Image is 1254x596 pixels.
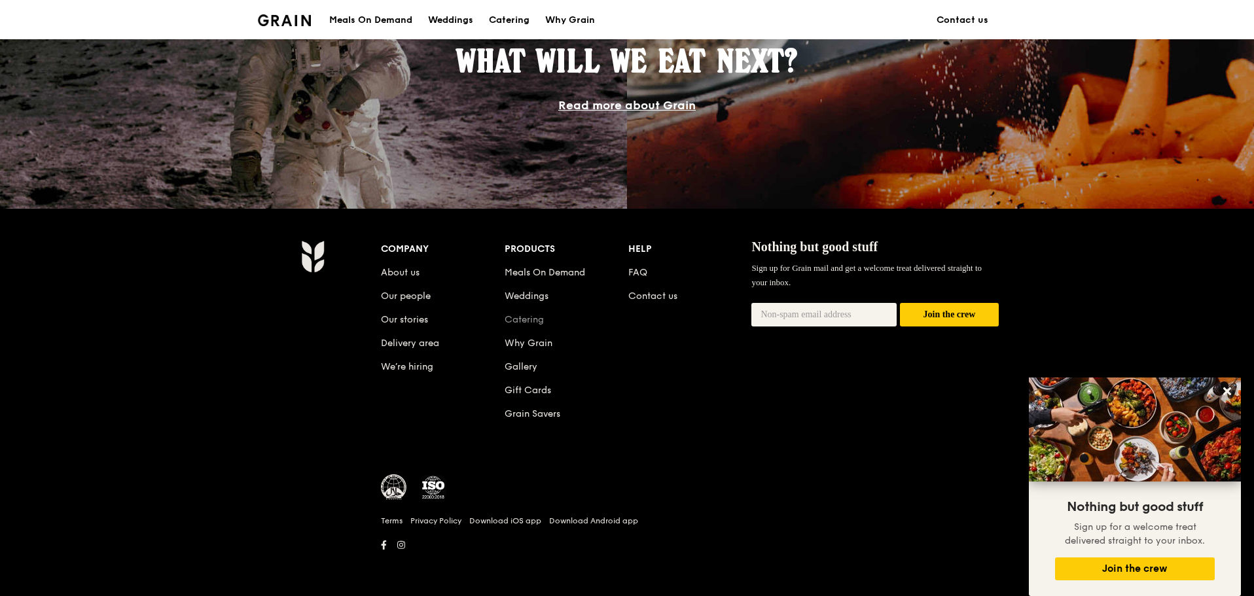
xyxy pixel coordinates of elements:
[250,554,1004,565] h6: Revision
[505,267,585,278] a: Meals On Demand
[558,98,696,113] a: Read more about Grain
[1065,521,1205,546] span: Sign up for a welcome treat delivered straight to your inbox.
[537,1,603,40] a: Why Grain
[410,516,461,526] a: Privacy Policy
[505,408,560,419] a: Grain Savers
[628,240,752,258] div: Help
[420,474,446,500] img: ISO Certified
[929,1,996,40] a: Contact us
[420,1,481,40] a: Weddings
[628,267,647,278] a: FAQ
[505,385,551,396] a: Gift Cards
[545,1,595,40] div: Why Grain
[751,239,878,254] span: Nothing but good stuff
[456,42,798,80] span: What will we eat next?
[505,338,552,349] a: Why Grain
[381,314,428,325] a: Our stories
[381,361,433,372] a: We’re hiring
[301,240,324,273] img: Grain
[751,303,897,326] input: Non-spam email address
[628,290,677,302] a: Contact us
[481,1,537,40] a: Catering
[329,1,412,40] div: Meals On Demand
[428,1,473,40] div: Weddings
[900,303,999,327] button: Join the crew
[258,14,311,26] img: Grain
[549,516,638,526] a: Download Android app
[381,474,407,500] img: MUIS Halal Certified
[1055,557,1215,580] button: Join the crew
[751,263,982,287] span: Sign up for Grain mail and get a welcome treat delivered straight to your inbox.
[381,290,431,302] a: Our people
[381,338,439,349] a: Delivery area
[505,314,544,325] a: Catering
[469,516,541,526] a: Download iOS app
[505,290,548,302] a: Weddings
[381,267,420,278] a: About us
[505,361,537,372] a: Gallery
[505,240,628,258] div: Products
[1029,377,1241,482] img: DSC07876-Edit02-Large.jpeg
[381,516,403,526] a: Terms
[381,240,505,258] div: Company
[1067,499,1203,515] span: Nothing but good stuff
[1217,381,1238,402] button: Close
[489,1,529,40] div: Catering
